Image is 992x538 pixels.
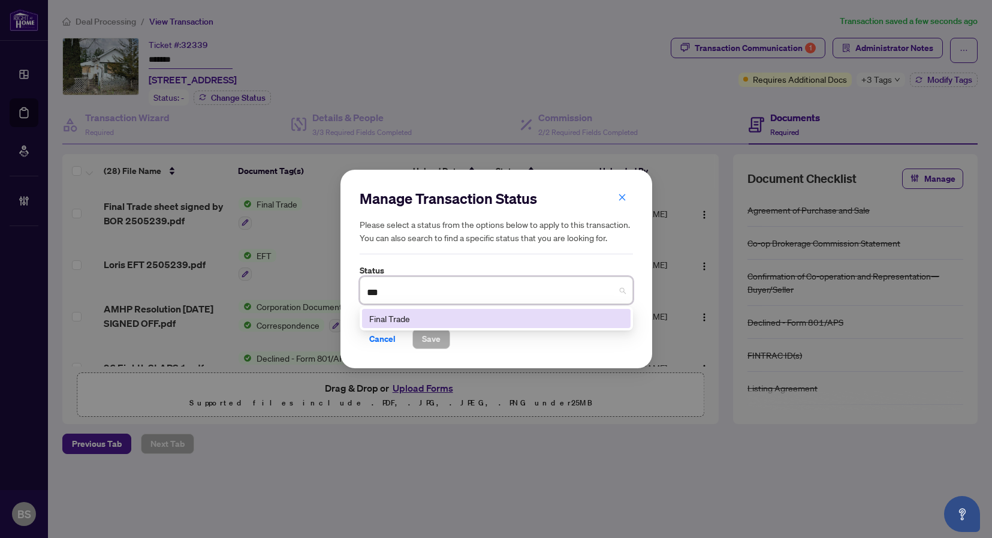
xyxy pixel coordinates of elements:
[360,189,633,208] h2: Manage Transaction Status
[360,329,405,349] button: Cancel
[360,264,633,277] label: Status
[412,329,450,349] button: Save
[362,309,631,328] div: Final Trade
[944,496,980,532] button: Open asap
[369,329,396,348] span: Cancel
[618,193,626,202] span: close
[369,312,623,325] div: Final Trade
[360,218,633,244] h5: Please select a status from the options below to apply to this transaction. You can also search t...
